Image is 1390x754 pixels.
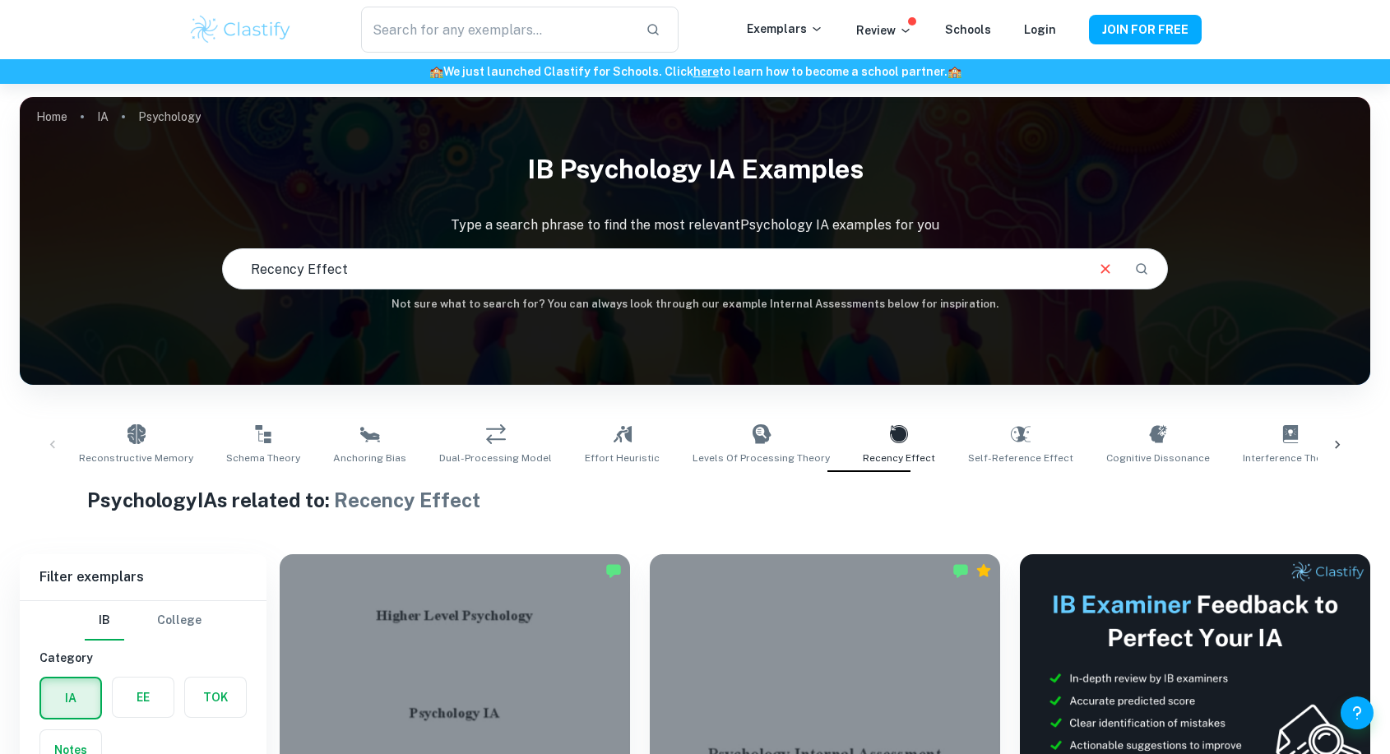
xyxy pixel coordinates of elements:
[693,451,830,465] span: Levels of Processing Theory
[952,562,969,579] img: Marked
[333,451,406,465] span: Anchoring Bias
[97,105,109,128] a: IA
[1106,451,1210,465] span: Cognitive Dissonance
[968,451,1073,465] span: Self-Reference Effect
[856,21,912,39] p: Review
[3,62,1387,81] h6: We just launched Clastify for Schools. Click to learn how to become a school partner.
[693,65,719,78] a: here
[226,451,300,465] span: Schema Theory
[747,20,823,38] p: Exemplars
[20,143,1370,196] h1: IB Psychology IA examples
[605,562,622,579] img: Marked
[41,678,100,718] button: IA
[585,451,660,465] span: Effort Heuristic
[157,601,202,641] button: College
[185,678,246,717] button: TOK
[945,23,991,36] a: Schools
[20,296,1370,312] h6: Not sure what to search for? You can always look through our example Internal Assessments below f...
[138,108,201,126] p: Psychology
[1090,253,1121,284] button: Clear
[79,451,193,465] span: Reconstructive Memory
[39,649,247,667] h6: Category
[1128,255,1156,283] button: Search
[1024,23,1056,36] a: Login
[948,65,961,78] span: 🏫
[429,65,443,78] span: 🏫
[20,215,1370,235] p: Type a search phrase to find the most relevant Psychology IA examples for you
[1089,15,1202,44] button: JOIN FOR FREE
[87,485,1303,515] h1: Psychology IAs related to:
[188,13,293,46] img: Clastify logo
[1243,451,1337,465] span: Interference Theory
[975,562,992,579] div: Premium
[223,246,1082,292] input: E.g. cognitive development theories, abnormal psychology case studies, social psychology experime...
[113,678,174,717] button: EE
[36,105,67,128] a: Home
[334,488,480,511] span: Recency Effect
[1341,696,1374,729] button: Help and Feedback
[439,451,552,465] span: Dual-Processing Model
[85,601,124,641] button: IB
[361,7,632,53] input: Search for any exemplars...
[85,601,202,641] div: Filter type choice
[20,554,266,600] h6: Filter exemplars
[863,451,935,465] span: Recency Effect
